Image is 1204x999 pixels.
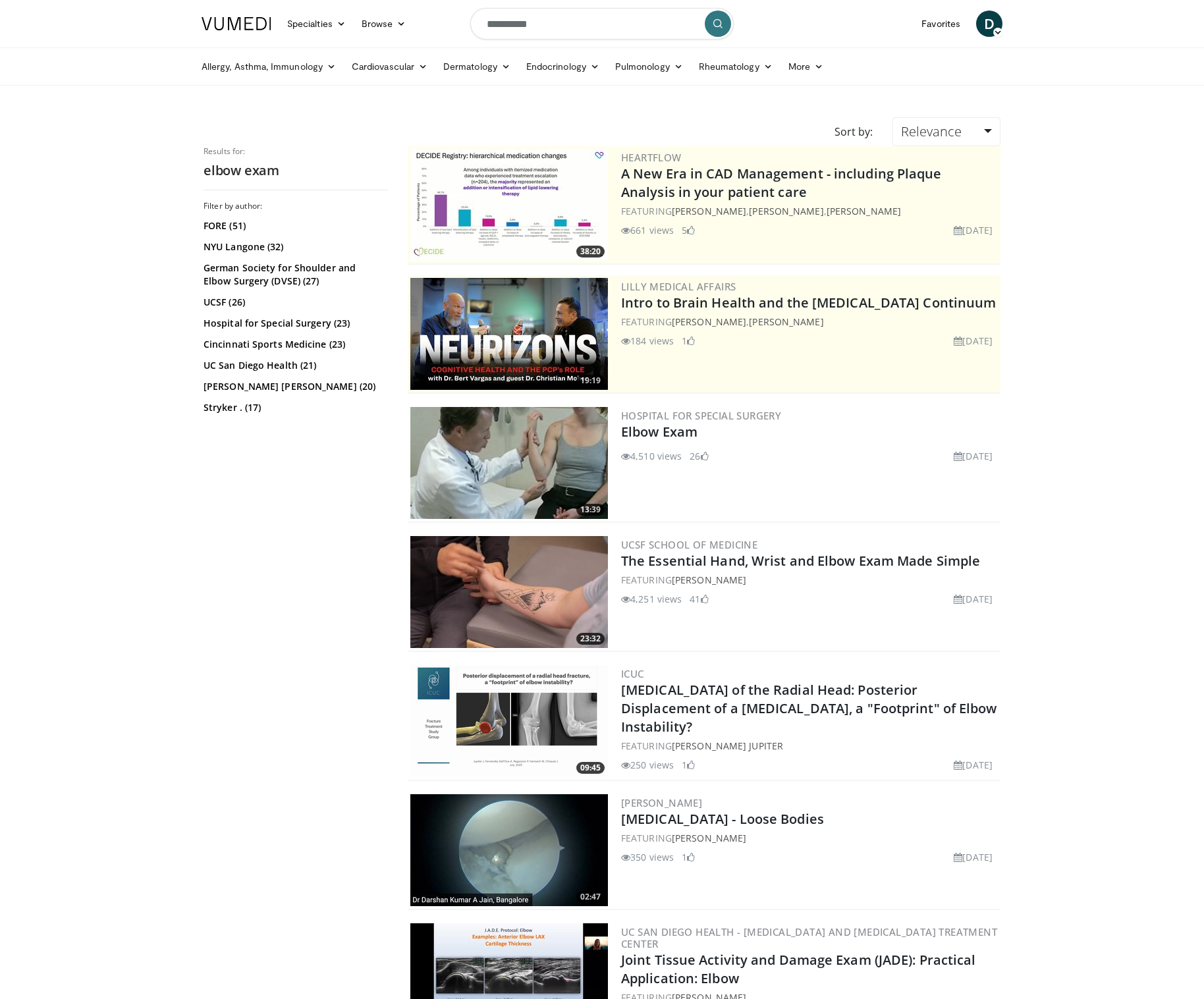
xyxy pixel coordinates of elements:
[621,850,674,864] li: 350 views
[435,53,518,80] a: Dermatology
[780,53,831,80] a: More
[194,53,344,80] a: Allergy, Asthma, Immunology
[827,205,901,217] a: [PERSON_NAME]
[621,951,976,987] a: Joint Tissue Activity and Damage Exam (JADE): Practical Application: Elbow
[410,278,608,390] a: 19:19
[470,8,734,40] input: Search topics, interventions
[410,665,608,777] img: 3c1205b9-fab0-472e-b321-c3f3ed533cd9.png.300x170_q85_crop-smart_upscale.png
[410,149,608,261] img: 738d0e2d-290f-4d89-8861-908fb8b721dc.300x170_q85_crop-smart_upscale.jpg
[672,740,783,752] a: [PERSON_NAME] Jupiter
[410,407,608,519] img: wolfe_3.png.300x170_q85_crop-smart_upscale.jpg
[410,278,608,390] img: a80fd508-2012-49d4-b73e-1d4e93549e78.png.300x170_q85_crop-smart_upscale.jpg
[621,592,682,606] li: 4,251 views
[954,449,993,463] li: [DATE]
[621,223,674,237] li: 661 views
[749,205,823,217] a: [PERSON_NAME]
[621,552,980,570] a: The Essential Hand, Wrist and Elbow Exam Made Simple
[621,681,997,736] a: [MEDICAL_DATA] of the Radial Head: Posterior Displacement of a [MEDICAL_DATA], a "Footprint" of E...
[410,794,608,906] a: 02:47
[204,317,385,330] a: Hospital for Special Surgery (23)
[621,810,824,828] a: [MEDICAL_DATA] - Loose Bodies
[204,296,385,309] a: UCSF (26)
[621,151,682,164] a: Heartflow
[682,758,695,772] li: 1
[204,201,388,211] h3: Filter by author:
[204,338,385,351] a: Cincinnati Sports Medicine (23)
[621,538,757,551] a: UCSF School of Medicine
[204,359,385,372] a: UC San Diego Health (21)
[204,380,385,393] a: [PERSON_NAME] [PERSON_NAME] (20)
[621,204,998,218] div: FEATURING , ,
[410,536,608,648] img: f0116f5b-d246-47f5-8fdb-a88ee1391402.300x170_q85_crop-smart_upscale.jpg
[621,449,682,463] li: 4,510 views
[621,294,996,311] a: Intro to Brain Health and the [MEDICAL_DATA] Continuum
[672,832,746,844] a: [PERSON_NAME]
[691,53,780,80] a: Rheumatology
[621,573,998,587] div: FEATURING
[954,850,993,864] li: [DATE]
[954,334,993,348] li: [DATE]
[825,117,883,146] div: Sort by:
[204,162,388,179] h2: elbow exam
[901,122,962,140] span: Relevance
[204,146,388,157] p: Results for:
[204,240,385,254] a: NYU Langone (32)
[518,53,607,80] a: Endocrinology
[914,11,968,37] a: Favorites
[607,53,691,80] a: Pulmonology
[576,375,605,387] span: 19:19
[621,925,997,950] a: UC San Diego Health - [MEDICAL_DATA] and [MEDICAL_DATA] Treatment Center
[621,423,698,441] a: Elbow Exam
[621,280,736,293] a: Lilly Medical Affairs
[621,334,674,348] li: 184 views
[954,592,993,606] li: [DATE]
[621,667,644,680] a: ICUC
[279,11,354,37] a: Specialties
[672,574,746,586] a: [PERSON_NAME]
[204,261,385,288] a: German Society for Shoulder and Elbow Surgery (DVSE) (27)
[682,850,695,864] li: 1
[576,633,605,645] span: 23:32
[954,223,993,237] li: [DATE]
[621,165,942,201] a: A New Era in CAD Management - including Plaque Analysis in your patient care
[621,831,998,845] div: FEATURING
[576,891,605,903] span: 02:47
[410,794,608,906] img: 6ff2965f-8dd8-4029-b7d6-98119e1a6fe2.300x170_q85_crop-smart_upscale.jpg
[690,449,708,463] li: 26
[576,504,605,516] span: 13:39
[621,409,781,422] a: Hospital for Special Surgery
[576,246,605,257] span: 38:20
[204,401,385,414] a: Stryker . (17)
[204,219,385,232] a: FORE (51)
[682,223,695,237] li: 5
[892,117,1000,146] a: Relevance
[621,315,998,329] div: FEATURING ,
[621,758,674,772] li: 250 views
[682,334,695,348] li: 1
[749,315,823,328] a: [PERSON_NAME]
[954,758,993,772] li: [DATE]
[576,762,605,774] span: 09:45
[410,149,608,261] a: 38:20
[621,796,702,809] a: [PERSON_NAME]
[690,592,708,606] li: 41
[410,536,608,648] a: 23:32
[672,205,746,217] a: [PERSON_NAME]
[354,11,414,37] a: Browse
[410,407,608,519] a: 13:39
[672,315,746,328] a: [PERSON_NAME]
[976,11,1002,37] a: D
[621,739,998,753] div: FEATURING
[344,53,435,80] a: Cardiovascular
[410,665,608,777] a: 09:45
[202,17,271,30] img: VuMedi Logo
